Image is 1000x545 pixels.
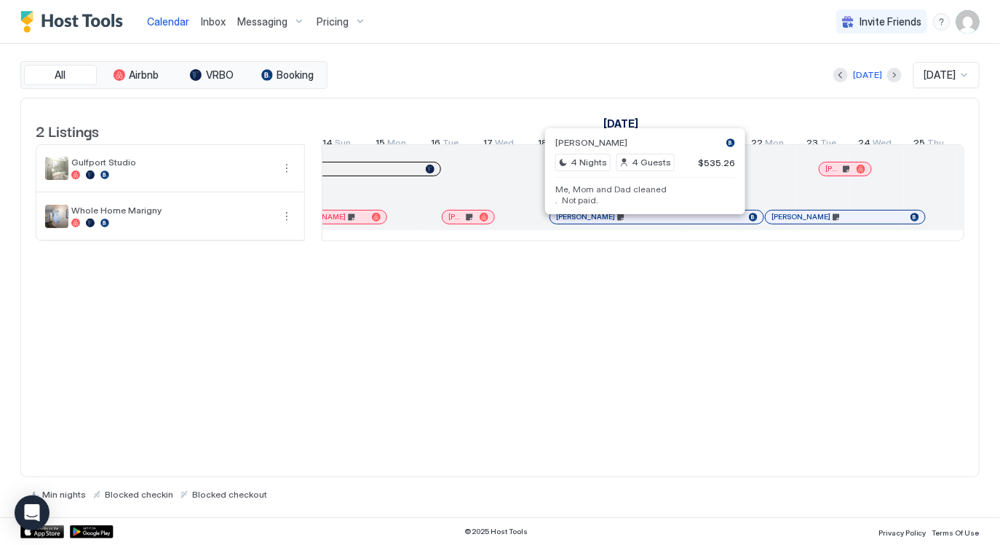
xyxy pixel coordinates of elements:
[427,134,462,155] a: September 16, 2025
[859,137,871,152] span: 24
[748,134,788,155] a: September 22, 2025
[45,157,68,180] div: listing image
[71,205,272,216] span: Whole Home Marigny
[36,119,99,141] span: 2 Listings
[192,489,267,500] span: Blocked checkout
[878,524,926,539] a: Privacy Policy
[20,61,328,89] div: tab-group
[278,160,295,177] button: More options
[201,15,226,28] span: Inbox
[855,134,896,155] a: September 24, 2025
[571,156,607,169] span: 4 Nights
[175,65,248,85] button: VRBO
[278,208,295,225] div: menu
[278,160,295,177] div: menu
[821,137,837,152] span: Tue
[251,65,324,85] button: Booking
[555,137,627,148] span: [PERSON_NAME]
[201,14,226,29] a: Inbox
[483,137,493,152] span: 17
[71,157,272,168] span: Gulfport Studio
[237,15,287,28] span: Messaging
[803,134,841,155] a: September 23, 2025
[443,137,459,152] span: Tue
[431,137,440,152] span: 16
[387,137,406,152] span: Mon
[320,134,355,155] a: September 14, 2025
[15,495,49,530] div: Open Intercom Messenger
[100,65,172,85] button: Airbnb
[105,489,173,500] span: Blocked checkin
[147,14,189,29] a: Calendar
[853,68,882,82] div: [DATE]
[600,113,642,134] a: September 1, 2025
[55,68,66,82] span: All
[807,137,819,152] span: 23
[464,527,528,536] span: © 2025 Host Tools
[928,137,945,152] span: Thu
[556,212,615,221] span: [PERSON_NAME]
[336,137,352,152] span: Sun
[873,137,892,152] span: Wed
[42,489,86,500] span: Min nights
[277,68,314,82] span: Booking
[698,157,735,168] span: $535.26
[887,68,902,82] button: Next month
[956,10,980,34] div: User profile
[323,137,333,152] span: 14
[147,15,189,28] span: Calendar
[70,525,114,538] a: Google Play Store
[833,68,848,82] button: Previous month
[932,528,980,537] span: Terms Of Use
[878,528,926,537] span: Privacy Policy
[924,68,956,82] span: [DATE]
[910,134,948,155] a: September 25, 2025
[130,68,159,82] span: Airbnb
[539,137,548,152] span: 18
[860,15,921,28] span: Invite Friends
[555,184,735,205] pre: Me, Mom and Dad cleaned . Not paid.
[376,137,385,152] span: 15
[632,156,671,169] span: 4 Guests
[914,137,926,152] span: 25
[932,524,980,539] a: Terms Of Use
[933,13,951,31] div: menu
[851,66,884,84] button: [DATE]
[752,137,763,152] span: 22
[20,11,130,33] a: Host Tools Logo
[20,525,64,538] a: App Store
[24,65,97,85] button: All
[480,134,517,155] a: September 17, 2025
[45,205,68,228] div: listing image
[825,164,841,173] span: [PERSON_NAME]
[535,134,571,155] a: September 18, 2025
[766,137,785,152] span: Mon
[495,137,514,152] span: Wed
[206,68,234,82] span: VRBO
[278,208,295,225] button: More options
[771,212,830,221] span: [PERSON_NAME]
[448,212,464,221] span: [PERSON_NAME]
[317,15,349,28] span: Pricing
[372,134,410,155] a: September 15, 2025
